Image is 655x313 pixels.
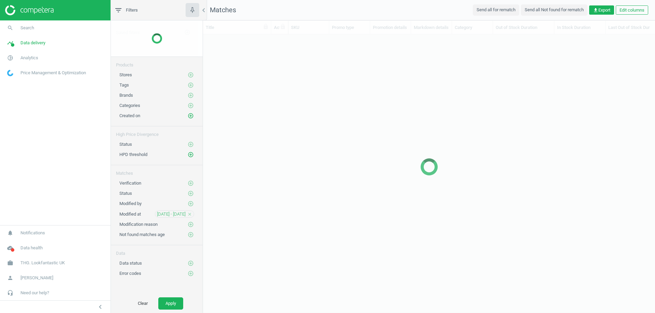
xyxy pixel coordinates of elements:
[188,180,194,186] i: add_circle_outline
[4,226,17,239] i: notifications
[187,72,194,78] button: add_circle_outline
[187,92,194,99] button: add_circle_outline
[119,72,132,77] span: Stores
[114,6,122,14] i: filter_list
[20,260,65,266] span: THG. Lookfantastic UK
[188,92,194,98] i: add_circle_outline
[5,5,54,15] img: ajHJNr6hYgQAAAAASUVORK5CYII=
[119,103,140,108] span: Categories
[20,275,53,281] span: [PERSON_NAME]
[119,93,133,98] span: Brands
[188,113,194,119] i: add_circle_outline
[119,261,142,266] span: Data status
[187,141,194,148] button: add_circle_outline
[158,297,183,310] button: Apply
[187,82,194,89] button: add_circle_outline
[157,211,186,217] span: [DATE] - [DATE]
[4,256,17,269] i: work
[119,232,165,237] span: Not found matches age
[210,6,236,14] span: Matches
[188,260,194,266] i: add_circle_outline
[593,7,598,13] i: get_app
[119,191,132,196] span: Status
[4,286,17,299] i: headset_mic
[4,36,17,49] i: timeline
[20,245,43,251] span: Data health
[131,297,155,310] button: Clear
[20,230,45,236] span: Notifications
[20,70,86,76] span: Price Management & Optimization
[188,103,194,109] i: add_circle_outline
[187,231,194,238] button: add_circle_outline
[187,180,194,187] button: add_circle_outline
[119,152,147,157] span: HPD threshold
[111,245,203,256] div: Data
[119,201,142,206] span: Modified by
[4,271,17,284] i: person
[187,102,194,109] button: add_circle_outline
[187,221,194,228] button: add_circle_outline
[126,7,138,13] span: Filters
[188,72,194,78] i: add_circle_outline
[111,126,203,138] div: High Price Divergence
[20,40,45,46] span: Data delivery
[616,5,648,15] button: Edit columns
[187,200,194,207] button: add_circle_outline
[187,212,192,217] i: close
[187,190,194,197] button: add_circle_outline
[7,70,13,76] img: wGWNvw8QSZomAAAAABJRU5ErkJggg==
[119,212,141,217] span: Modified at
[188,201,194,207] i: add_circle_outline
[4,51,17,64] i: pie_chart_outlined
[92,302,109,311] button: chevron_left
[473,4,519,15] button: Send all for rematch
[589,5,614,15] button: get_appExport
[4,21,17,34] i: search
[188,141,194,147] i: add_circle_outline
[188,221,194,228] i: add_circle_outline
[96,303,104,311] i: chevron_left
[119,222,158,227] span: Modification reason
[188,152,194,158] i: add_circle_outline
[187,260,194,267] button: add_circle_outline
[119,181,141,186] span: Verification
[188,82,194,88] i: add_circle_outline
[20,55,38,61] span: Analytics
[4,241,17,254] i: cloud_done
[119,82,129,88] span: Tags
[119,113,140,118] span: Created on
[188,232,194,238] i: add_circle_outline
[187,112,194,119] button: add_circle_outline
[521,4,587,15] button: Send all Not found for rematch
[119,271,141,276] span: Error codes
[111,165,203,176] div: Matches
[593,7,610,13] span: Export
[188,190,194,197] i: add_circle_outline
[187,151,194,158] button: add_circle_outline
[119,142,132,147] span: Status
[187,270,194,277] button: add_circle_outline
[188,270,194,277] i: add_circle_outline
[111,57,203,68] div: Products
[200,6,208,14] i: chevron_left
[20,290,49,296] span: Need our help?
[20,25,34,31] span: Search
